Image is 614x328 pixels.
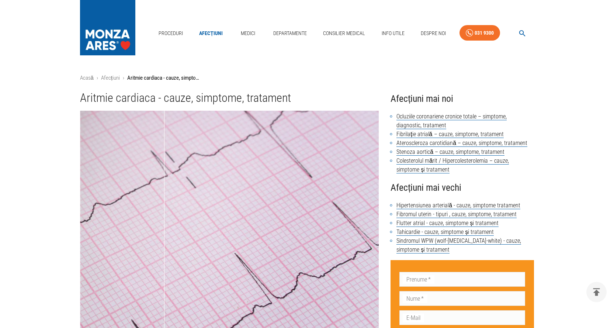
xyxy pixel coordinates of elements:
a: 031 9300 [459,25,500,41]
a: Tahicardie - cauze, simptome și tratament [396,228,494,236]
h4: Afecțiuni mai noi [391,91,534,106]
a: Hipertensiunea arterială - cauze, simptome tratament [396,202,520,209]
a: Proceduri [156,26,186,41]
a: Colesterolul mărit / Hipercolesterolemia – cauze, simptome și tratament [396,157,509,173]
a: Acasă [80,75,94,81]
button: delete [586,282,607,302]
li: › [97,74,98,82]
a: Ateroscleroza carotidiană – cauze, simptome, tratament [396,139,527,147]
a: Fibrilație atrială – cauze, simptome, tratament [396,131,503,138]
h1: Aritmie cardiaca - cauze, simptome, tratament [80,91,379,105]
a: Departamente [270,26,310,41]
a: Consilier Medical [320,26,368,41]
h4: Afecțiuni mai vechi [391,180,534,195]
div: 031 9300 [475,28,494,38]
a: Afecțiuni [196,26,226,41]
li: › [123,74,124,82]
a: Fibromul uterin - tipuri , cauze, simptome, tratament [396,211,517,218]
a: Stenoza aortică – cauze, simptome, tratament [396,148,504,156]
a: Afecțiuni [101,75,120,81]
p: Aritmie cardiaca - cauze, simptome, tratament [127,74,201,82]
a: Despre Noi [418,26,449,41]
a: Info Utile [379,26,407,41]
a: Ocluziile coronariene cronice totale – simptome, diagnostic, tratament [396,113,507,129]
a: Flutter atrial - cauze, simptome și tratament [396,220,499,227]
a: Medici [236,26,260,41]
a: Sindromul WPW (wolf-[MEDICAL_DATA]-white) - cauze, simptome și tratament [396,237,521,253]
nav: breadcrumb [80,74,534,82]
